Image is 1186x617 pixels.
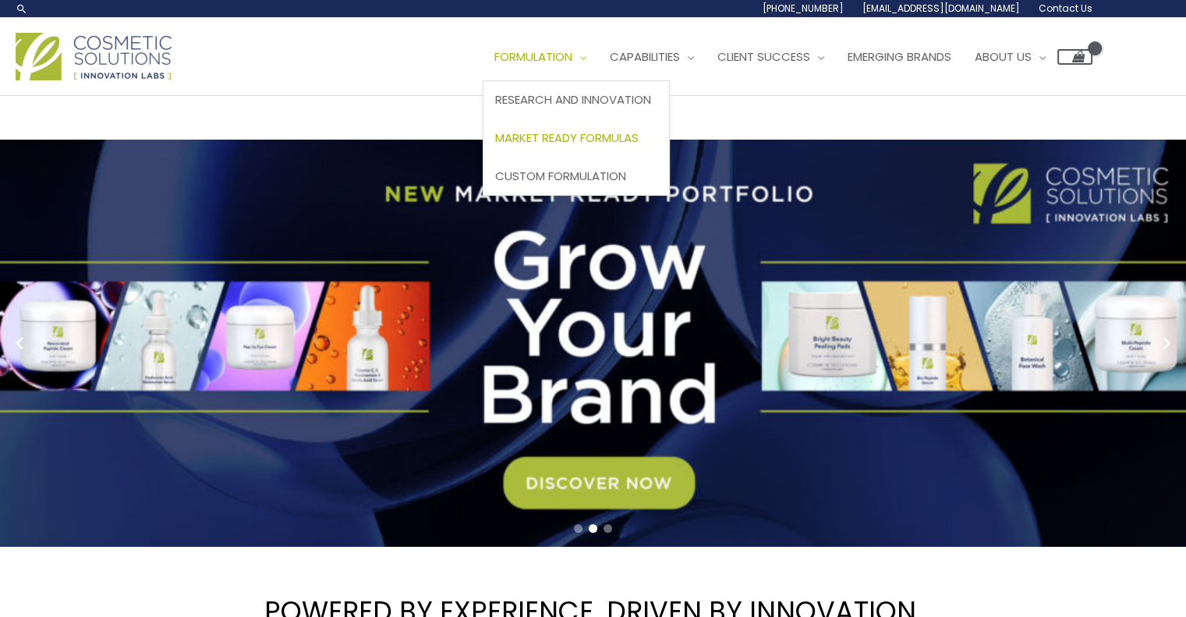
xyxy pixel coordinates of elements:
[471,34,1092,80] nav: Site Navigation
[495,91,651,108] span: Research and Innovation
[589,524,597,533] span: Go to slide 2
[483,34,598,80] a: Formulation
[495,168,626,184] span: Custom Formulation
[1039,2,1092,15] span: Contact Us
[598,34,706,80] a: Capabilities
[604,524,612,533] span: Go to slide 3
[836,34,963,80] a: Emerging Brands
[483,157,669,195] a: Custom Formulation
[1155,332,1178,355] button: Next slide
[16,33,172,80] img: Cosmetic Solutions Logo
[8,332,31,355] button: Previous slide
[483,119,669,158] a: Market Ready Formulas
[848,48,951,65] span: Emerging Brands
[763,2,844,15] span: [PHONE_NUMBER]
[495,129,639,146] span: Market Ready Formulas
[574,524,582,533] span: Go to slide 1
[483,81,669,119] a: Research and Innovation
[610,48,680,65] span: Capabilities
[706,34,836,80] a: Client Success
[975,48,1032,65] span: About Us
[1057,49,1092,65] a: View Shopping Cart, empty
[963,34,1057,80] a: About Us
[494,48,572,65] span: Formulation
[862,2,1020,15] span: [EMAIL_ADDRESS][DOMAIN_NAME]
[16,2,28,15] a: Search icon link
[717,48,810,65] span: Client Success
